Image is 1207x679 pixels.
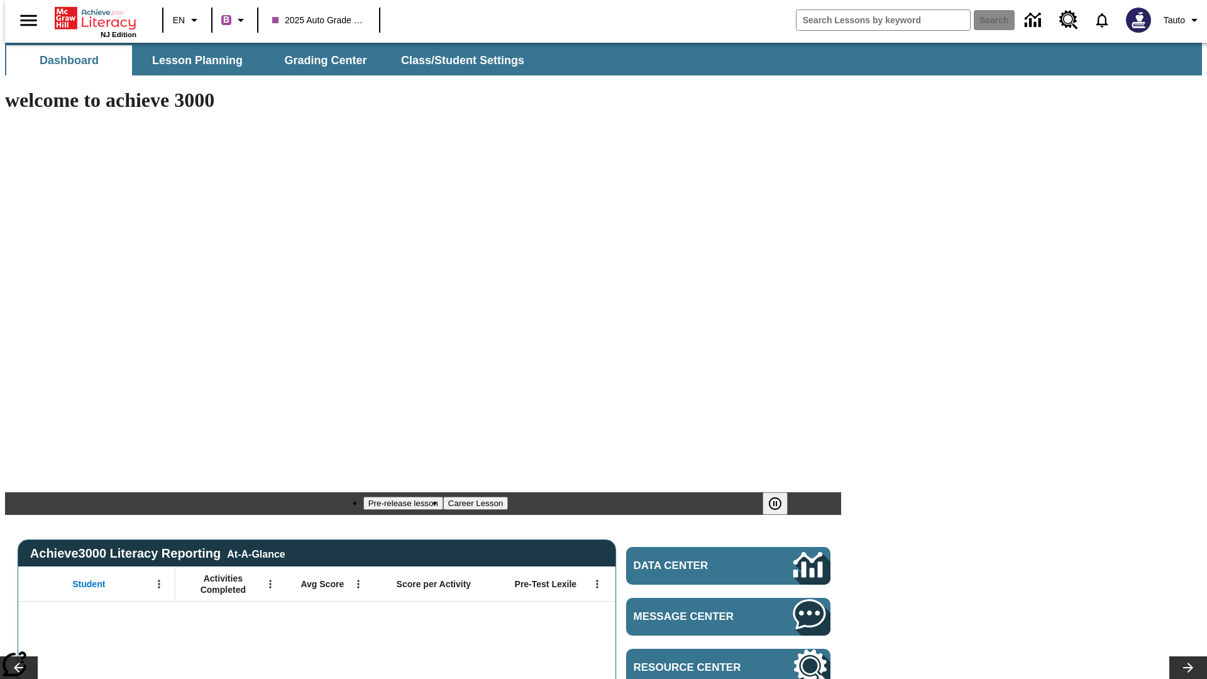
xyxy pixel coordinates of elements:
[40,53,99,68] span: Dashboard
[1017,3,1052,38] a: Data Center
[6,45,132,75] button: Dashboard
[227,546,285,560] div: At-A-Glance
[72,578,105,590] span: Student
[401,53,524,68] span: Class/Student Settings
[152,53,243,68] span: Lesson Planning
[626,598,830,636] a: Message Center
[182,573,265,595] span: Activities Completed
[173,14,185,27] span: EN
[796,10,970,30] input: search field
[1086,4,1118,36] a: Notifications
[634,560,751,572] span: Data Center
[223,12,229,28] span: B
[349,575,368,593] button: Open Menu
[30,546,285,561] span: Achieve3000 Literacy Reporting
[634,661,756,674] span: Resource Center
[101,31,136,38] span: NJ Edition
[634,610,756,623] span: Message Center
[588,575,607,593] button: Open Menu
[10,2,47,39] button: Open side menu
[300,578,344,590] span: Avg Score
[1159,9,1207,31] button: Profile/Settings
[261,575,280,593] button: Open Menu
[272,14,365,27] span: 2025 Auto Grade 1 C
[284,53,367,68] span: Grading Center
[263,45,389,75] button: Grading Center
[5,43,1202,75] div: SubNavbar
[1169,656,1207,679] button: Lesson carousel, Next
[363,497,443,510] button: Slide 1 Pre-release lesson
[5,89,841,112] h1: welcome to achieve 3000
[515,578,577,590] span: Pre-Test Lexile
[763,492,800,515] div: Pause
[5,45,536,75] div: SubNavbar
[397,578,471,590] span: Score per Activity
[391,45,534,75] button: Class/Student Settings
[443,497,508,510] button: Slide 2 Career Lesson
[135,45,260,75] button: Lesson Planning
[55,6,136,31] a: Home
[763,492,788,515] button: Pause
[1052,3,1086,37] a: Resource Center, Will open in new tab
[167,9,207,31] button: Language: EN, Select a language
[1118,4,1159,36] button: Select a new avatar
[216,9,253,31] button: Boost Class color is purple. Change class color
[150,575,168,593] button: Open Menu
[55,4,136,38] div: Home
[1126,8,1151,33] img: Avatar
[626,547,830,585] a: Data Center
[1164,14,1185,27] span: Tauto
